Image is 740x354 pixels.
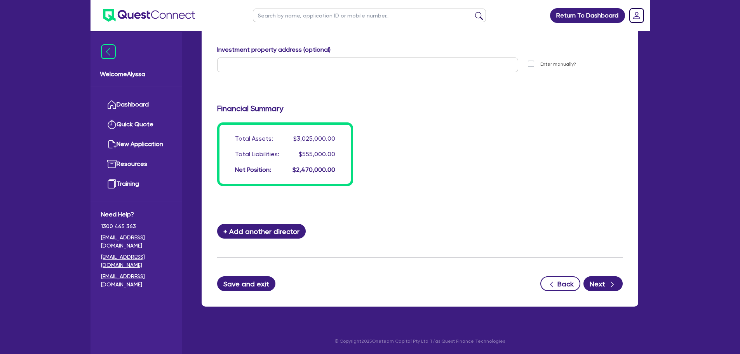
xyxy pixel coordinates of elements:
a: [EMAIL_ADDRESS][DOMAIN_NAME] [101,234,171,250]
a: Training [101,174,171,194]
span: $2,470,000.00 [293,166,335,173]
div: Total Liabilities: [235,150,279,159]
img: training [107,179,117,188]
span: Welcome Alyssa [100,70,172,79]
span: 1300 465 363 [101,222,171,230]
a: Return To Dashboard [550,8,625,23]
label: Enter manually? [540,61,576,68]
span: $555,000.00 [299,150,335,158]
img: quick-quote [107,120,117,129]
div: Net Position: [235,165,271,174]
img: icon-menu-close [101,44,116,59]
div: Total Assets: [235,134,273,143]
a: Quick Quote [101,115,171,134]
button: Back [540,276,580,291]
img: new-application [107,140,117,149]
input: Search by name, application ID or mobile number... [253,9,486,22]
p: © Copyright 2025 Oneteam Capital Pty Ltd T/as Quest Finance Technologies [196,338,644,345]
img: resources [107,159,117,169]
a: New Application [101,134,171,154]
button: + Add another director [217,224,306,239]
a: Dashboard [101,95,171,115]
span: Need Help? [101,210,171,219]
span: $3,025,000.00 [293,135,335,142]
img: quest-connect-logo-blue [103,9,195,22]
button: Save and exit [217,276,276,291]
button: Next [583,276,623,291]
a: [EMAIL_ADDRESS][DOMAIN_NAME] [101,272,171,289]
h3: Financial Summary [217,104,623,113]
a: [EMAIL_ADDRESS][DOMAIN_NAME] [101,253,171,269]
a: Resources [101,154,171,174]
label: Investment property address (optional) [217,45,331,54]
a: Dropdown toggle [627,5,647,26]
